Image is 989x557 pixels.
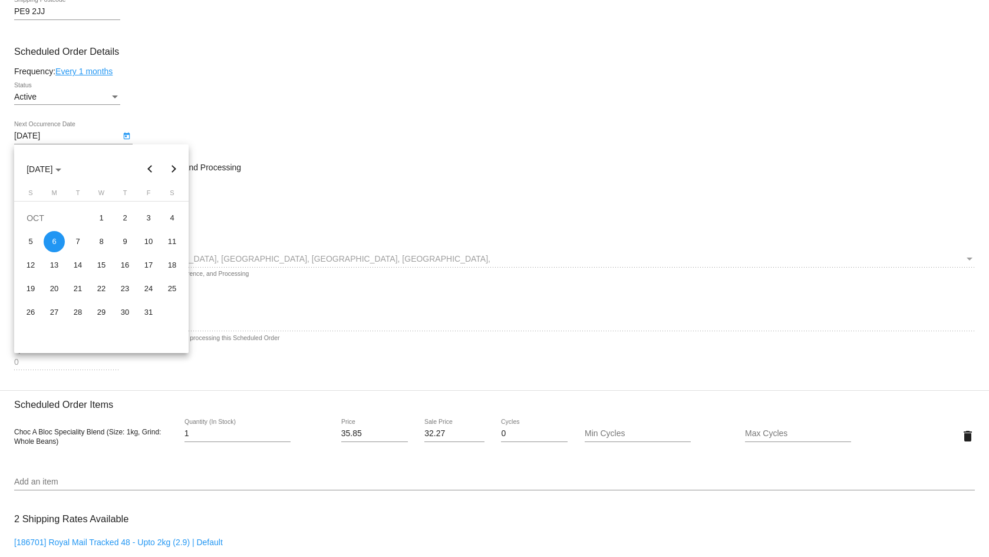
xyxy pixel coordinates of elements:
[113,253,137,277] td: October 16, 2025
[113,206,137,230] td: October 2, 2025
[113,230,137,253] td: October 9, 2025
[90,253,113,277] td: October 15, 2025
[66,277,90,301] td: October 21, 2025
[137,301,160,324] td: October 31, 2025
[138,302,159,323] div: 31
[160,277,184,301] td: October 25, 2025
[91,278,112,299] div: 22
[42,230,66,253] td: October 6, 2025
[19,277,42,301] td: October 19, 2025
[114,207,136,229] div: 2
[90,301,113,324] td: October 29, 2025
[19,206,90,230] td: OCT
[42,277,66,301] td: October 20, 2025
[20,255,41,276] div: 12
[113,301,137,324] td: October 30, 2025
[114,231,136,252] div: 9
[66,189,90,201] th: Tuesday
[160,253,184,277] td: October 18, 2025
[114,302,136,323] div: 30
[27,164,61,174] span: [DATE]
[44,231,65,252] div: 6
[137,206,160,230] td: October 3, 2025
[137,277,160,301] td: October 24, 2025
[161,207,183,229] div: 4
[67,278,88,299] div: 21
[19,301,42,324] td: October 26, 2025
[161,231,183,252] div: 11
[44,302,65,323] div: 27
[42,253,66,277] td: October 13, 2025
[20,231,41,252] div: 5
[113,189,137,201] th: Thursday
[139,157,162,181] button: Previous month
[20,302,41,323] div: 26
[67,255,88,276] div: 14
[138,278,159,299] div: 24
[66,301,90,324] td: October 28, 2025
[113,277,137,301] td: October 23, 2025
[160,230,184,253] td: October 11, 2025
[161,255,183,276] div: 18
[137,189,160,201] th: Friday
[19,253,42,277] td: October 12, 2025
[42,189,66,201] th: Monday
[66,230,90,253] td: October 7, 2025
[90,230,113,253] td: October 8, 2025
[90,189,113,201] th: Wednesday
[114,255,136,276] div: 16
[90,277,113,301] td: October 22, 2025
[160,206,184,230] td: October 4, 2025
[91,302,112,323] div: 29
[42,301,66,324] td: October 27, 2025
[17,157,71,181] button: Choose month and year
[66,253,90,277] td: October 14, 2025
[44,255,65,276] div: 13
[19,230,42,253] td: October 5, 2025
[137,253,160,277] td: October 17, 2025
[114,278,136,299] div: 23
[138,255,159,276] div: 17
[160,189,184,201] th: Saturday
[137,230,160,253] td: October 10, 2025
[91,255,112,276] div: 15
[138,207,159,229] div: 3
[67,231,88,252] div: 7
[20,278,41,299] div: 19
[138,231,159,252] div: 10
[90,206,113,230] td: October 1, 2025
[91,231,112,252] div: 8
[19,189,42,201] th: Sunday
[161,278,183,299] div: 25
[44,278,65,299] div: 20
[91,207,112,229] div: 1
[67,302,88,323] div: 28
[162,157,186,181] button: Next month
